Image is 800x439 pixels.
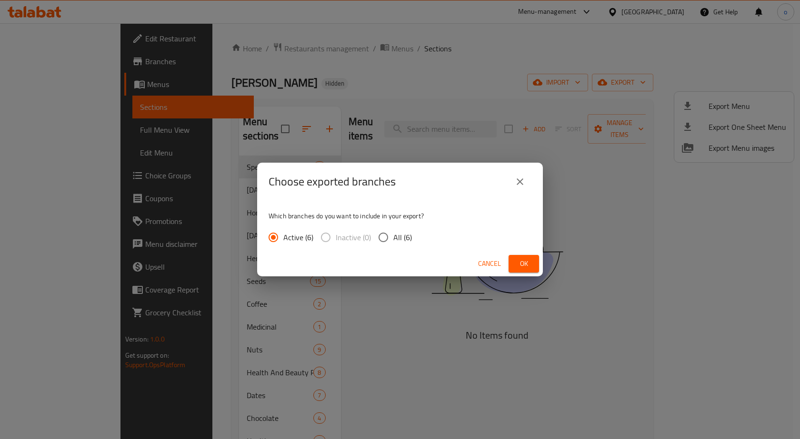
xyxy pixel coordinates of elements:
[269,174,396,189] h2: Choose exported branches
[478,258,501,270] span: Cancel
[509,255,539,273] button: Ok
[269,211,531,221] p: Which branches do you want to include in your export?
[283,232,313,243] span: Active (6)
[393,232,412,243] span: All (6)
[516,258,531,270] span: Ok
[474,255,505,273] button: Cancel
[336,232,371,243] span: Inactive (0)
[509,170,531,193] button: close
